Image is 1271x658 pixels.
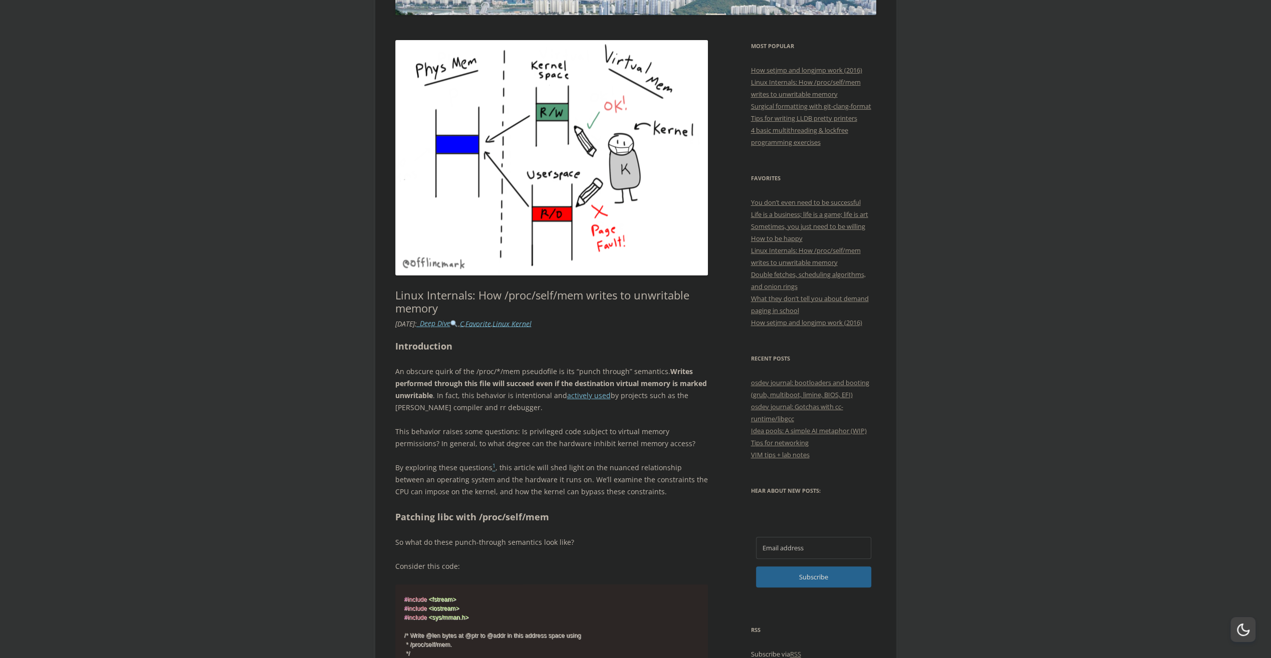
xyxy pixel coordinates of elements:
img: 🔍 [450,320,457,327]
h3: Recent Posts [751,353,876,365]
strong: Writes performed through this file will succeed even if the destination virtual memory is marked ... [395,367,707,400]
a: _Deep Dive [417,318,458,328]
input: Email address [756,537,871,559]
sup: 1 [492,462,495,469]
h1: Linux Internals: How /proc/self/mem writes to unwritable memory [395,288,708,315]
a: Linux Internals: How /proc/self/mem writes to unwritable memory [751,78,861,99]
span: <fstream> [428,596,456,603]
span: # [404,614,469,621]
a: Surgical formatting with git-clang-format [751,102,871,111]
a: Tips for networking [751,438,809,447]
a: osdev journal: Gotchas with cc-runtime/libgcc [751,402,843,423]
span: # [404,596,456,603]
h3: Most Popular [751,40,876,52]
span: <sys/mman.h> [428,614,468,621]
h3: Favorites [751,172,876,184]
p: Consider this code: [395,560,708,572]
span: include [407,596,427,603]
h2: Patching libc with /proc/self/mem [395,510,708,524]
a: Tips for writing LLDB pretty printers [751,114,857,123]
a: Double fetches, scheduling algorithms, and onion rings [751,270,866,291]
a: Linux Internals: How /proc/self/mem writes to unwritable memory [751,246,861,267]
a: Favorite [465,318,490,328]
a: VIM tips + lab notes [751,450,810,459]
button: Subscribe [756,566,871,587]
span: /* Write @len bytes at @ptr to @addr in this address space using * /proc/self/mem. */ [404,632,581,657]
span: # [404,605,459,612]
a: Idea pools: A simple AI metaphor (WIP) [751,426,867,435]
time: [DATE] [395,318,415,328]
p: An obscure quirk of the /proc/*/mem pseudofile is its “punch through” semantics. . In fact, this ... [395,366,708,414]
a: How setjmp and longjmp work (2016) [751,66,862,75]
a: Linux Kernel [492,318,531,328]
a: What they don’t tell you about demand paging in school [751,294,869,315]
i: : , , , [395,318,532,328]
span: include [407,605,427,612]
a: 4 basic multithreading & lockfree programming exercises [751,126,848,147]
h2: Introduction [395,339,708,354]
a: C [459,318,463,328]
a: 1 [492,463,495,472]
a: Life is a business; life is a game; life is art [751,210,868,219]
h3: RSS [751,624,876,636]
p: This behavior raises some questions: Is privileged code subject to virtual memory permissions? In... [395,426,708,450]
span: include [407,614,427,621]
a: How setjmp and longjmp work (2016) [751,318,862,327]
span: <iostream> [428,605,459,612]
a: You don’t even need to be successful [751,198,861,207]
a: How to be happy [751,234,803,243]
a: osdev journal: bootloaders and booting (grub, multiboot, limine, BIOS, EFI) [751,378,869,399]
p: So what do these punch-through semantics look like? [395,536,708,548]
a: actively used [567,391,611,400]
a: Sometimes, you just need to be willing [751,222,865,231]
h3: Hear about new posts: [751,485,876,497]
p: By exploring these questions , this article will shed light on the nuanced relationship between a... [395,462,708,498]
